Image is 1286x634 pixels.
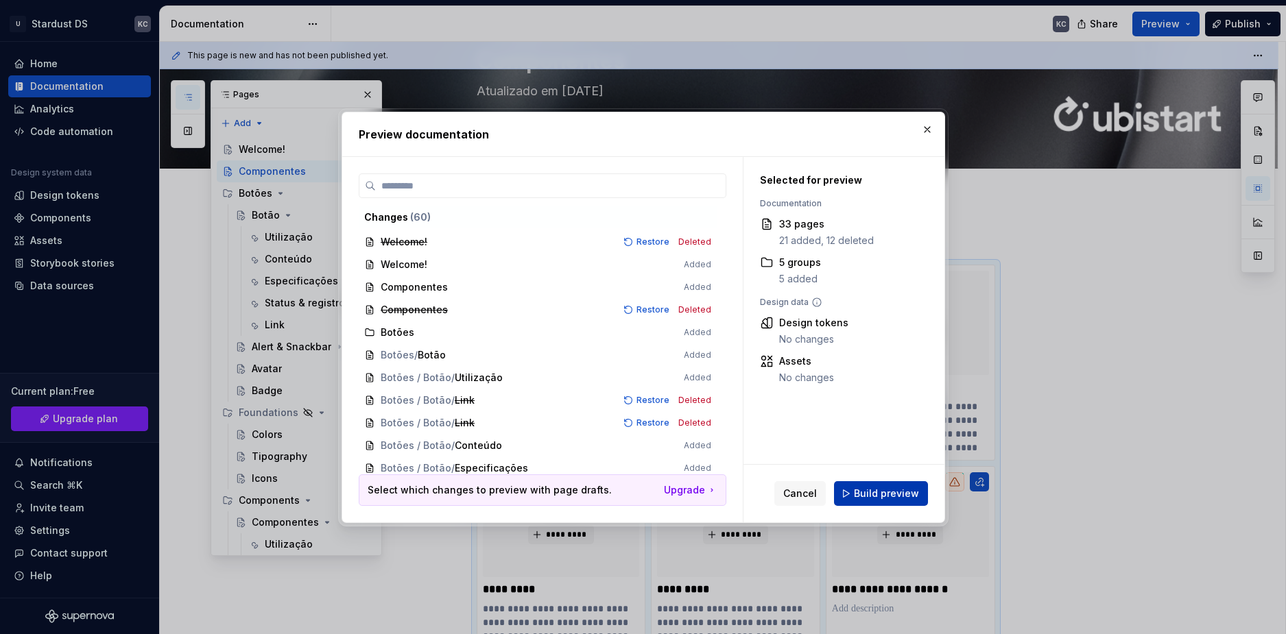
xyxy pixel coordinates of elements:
[410,211,431,223] span: ( 60 )
[636,236,669,247] span: Restore
[779,234,874,247] div: 21 added, 12 deleted
[619,303,676,317] button: Restore
[359,126,928,143] h2: Preview documentation
[760,173,912,187] div: Selected for preview
[364,210,711,224] div: Changes
[834,481,928,506] button: Build preview
[774,481,826,506] button: Cancel
[779,371,834,385] div: No changes
[636,304,669,315] span: Restore
[779,332,848,346] div: No changes
[779,354,834,368] div: Assets
[368,483,612,497] p: Select which changes to preview with page drafts.
[664,483,717,497] a: Upgrade
[779,272,821,286] div: 5 added
[636,395,669,406] span: Restore
[636,417,669,428] span: Restore
[619,416,676,430] button: Restore
[779,316,848,330] div: Design tokens
[619,235,676,249] button: Restore
[779,217,874,231] div: 33 pages
[760,297,912,308] div: Design data
[783,487,817,500] span: Cancel
[779,256,821,269] div: 5 groups
[854,487,919,500] span: Build preview
[760,198,912,209] div: Documentation
[619,393,676,407] button: Restore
